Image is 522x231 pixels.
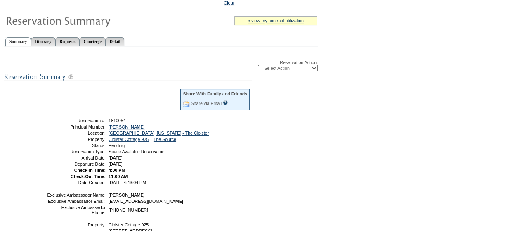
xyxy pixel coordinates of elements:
td: Exclusive Ambassador Phone: [47,205,106,215]
a: Detail [106,37,125,46]
a: » view my contract utilization [248,18,304,23]
a: [PERSON_NAME] [109,124,145,129]
div: Reservation Action: [4,60,318,71]
td: Principal Member: [47,124,106,129]
td: Location: [47,131,106,136]
td: Status: [47,143,106,148]
a: Itinerary [31,37,55,46]
strong: Check-Out Time: [71,174,106,179]
a: Clear [224,0,234,5]
a: Concierge [79,37,105,46]
a: Summary [5,37,31,46]
input: What is this? [223,100,228,105]
td: Departure Date: [47,162,106,167]
span: Pending [109,143,125,148]
span: Cloister Cottage 925 [109,222,149,227]
span: [DATE] 4:43:04 PM [109,180,146,185]
span: [EMAIL_ADDRESS][DOMAIN_NAME] [109,199,183,204]
a: Share via Email [191,101,222,106]
span: Space Available Reservation [109,149,164,154]
td: Exclusive Ambassador Email: [47,199,106,204]
span: 11:00 AM [109,174,128,179]
td: Reservation Type: [47,149,106,154]
strong: Check-In Time: [74,168,106,173]
span: [PERSON_NAME] [109,193,145,198]
a: Requests [55,37,79,46]
td: Property: [47,222,106,227]
td: Date Created: [47,180,106,185]
a: [GEOGRAPHIC_DATA], [US_STATE] - The Cloister [109,131,209,136]
img: Reservaton Summary [5,12,170,29]
td: Property: [47,137,106,142]
span: [PHONE_NUMBER] [109,207,148,212]
span: [DATE] [109,155,123,160]
span: [DATE] [109,162,123,167]
a: The Source [154,137,176,142]
img: subTtlResSummary.gif [4,71,252,82]
td: Arrival Date: [47,155,106,160]
td: Exclusive Ambassador Name: [47,193,106,198]
td: Reservation #: [47,118,106,123]
span: 1810054 [109,118,126,123]
span: 4:00 PM [109,168,125,173]
a: Cloister Cottage 925 [109,137,149,142]
div: Share With Family and Friends [183,91,247,96]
